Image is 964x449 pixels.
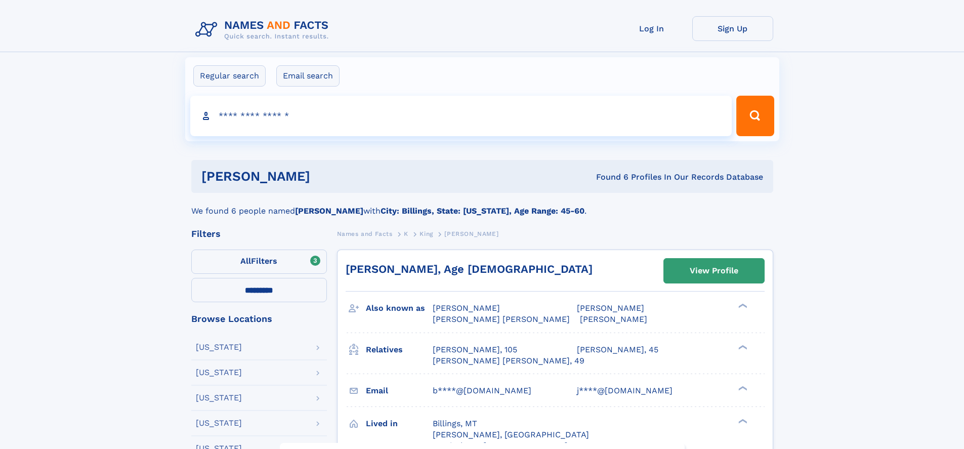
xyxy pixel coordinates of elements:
[366,382,433,399] h3: Email
[690,259,738,282] div: View Profile
[346,263,593,275] a: [PERSON_NAME], Age [DEMOGRAPHIC_DATA]
[692,16,773,41] a: Sign Up
[736,303,748,309] div: ❯
[433,314,570,324] span: [PERSON_NAME] [PERSON_NAME]
[664,259,764,283] a: View Profile
[433,430,589,439] span: [PERSON_NAME], [GEOGRAPHIC_DATA]
[366,341,433,358] h3: Relatives
[191,314,327,323] div: Browse Locations
[444,230,498,237] span: [PERSON_NAME]
[453,172,763,183] div: Found 6 Profiles In Our Records Database
[196,343,242,351] div: [US_STATE]
[191,229,327,238] div: Filters
[736,344,748,350] div: ❯
[276,65,340,87] label: Email search
[337,227,393,240] a: Names and Facts
[366,415,433,432] h3: Lived in
[580,314,647,324] span: [PERSON_NAME]
[404,230,408,237] span: K
[191,250,327,274] label: Filters
[433,355,584,366] a: [PERSON_NAME] [PERSON_NAME], 49
[736,96,774,136] button: Search Button
[420,227,433,240] a: King
[196,394,242,402] div: [US_STATE]
[201,170,453,183] h1: [PERSON_NAME]
[196,419,242,427] div: [US_STATE]
[433,303,500,313] span: [PERSON_NAME]
[577,344,658,355] a: [PERSON_NAME], 45
[193,65,266,87] label: Regular search
[196,369,242,377] div: [US_STATE]
[366,300,433,317] h3: Also known as
[240,256,251,266] span: All
[191,16,337,44] img: Logo Names and Facts
[420,230,433,237] span: King
[433,344,517,355] a: [PERSON_NAME], 105
[404,227,408,240] a: K
[190,96,732,136] input: search input
[736,418,748,424] div: ❯
[381,206,584,216] b: City: Billings, State: [US_STATE], Age Range: 45-60
[736,385,748,391] div: ❯
[191,193,773,217] div: We found 6 people named with .
[577,303,644,313] span: [PERSON_NAME]
[611,16,692,41] a: Log In
[295,206,363,216] b: [PERSON_NAME]
[433,419,477,428] span: Billings, MT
